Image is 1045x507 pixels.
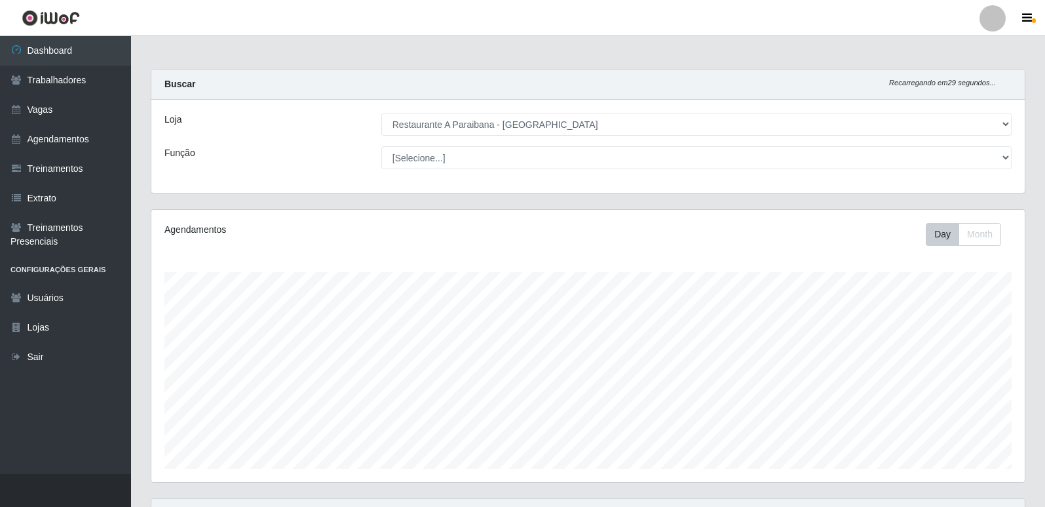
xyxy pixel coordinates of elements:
strong: Buscar [164,79,195,89]
div: First group [926,223,1001,246]
label: Loja [164,113,181,127]
button: Day [926,223,959,246]
label: Função [164,146,195,160]
button: Month [959,223,1001,246]
i: Recarregando em 29 segundos... [889,79,996,87]
div: Toolbar with button groups [926,223,1012,246]
img: CoreUI Logo [22,10,80,26]
div: Agendamentos [164,223,506,237]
